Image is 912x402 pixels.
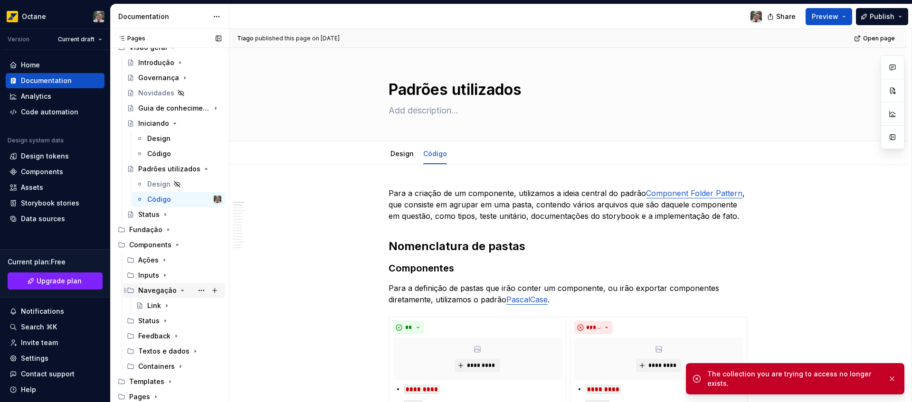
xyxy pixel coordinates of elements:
[123,116,225,131] a: Iniciando
[123,268,225,283] div: Inputs
[776,12,796,21] span: Share
[123,313,225,328] div: Status
[389,262,748,275] h3: Componentes
[6,304,104,319] button: Notifications
[129,392,150,402] div: Pages
[6,164,104,179] a: Components
[6,104,104,120] a: Code automation
[138,88,174,98] div: Novidades
[21,338,58,347] div: Invite team
[114,374,225,389] div: Templates
[21,385,36,394] div: Help
[21,60,40,70] div: Home
[138,286,177,295] div: Navegação
[21,76,72,85] div: Documentation
[390,150,414,158] a: Design
[21,92,51,101] div: Analytics
[6,382,104,397] button: Help
[138,119,169,128] div: Iniciando
[8,257,103,267] div: Current plan : Free
[132,146,225,161] a: Código
[54,33,106,46] button: Current draft
[389,282,748,305] p: Para a definição de pastas que irão conter um componente, ou irão exportar componentes diretament...
[389,239,748,254] h2: Nomenclatura de pastas
[6,89,104,104] a: Analytics
[6,351,104,366] a: Settings
[123,328,225,344] div: Feedback
[132,298,225,313] a: Link
[123,252,225,268] div: Ações
[387,78,746,101] textarea: Padrões utilizados
[6,335,104,350] a: Invite team
[8,36,29,43] div: Version
[114,35,145,42] div: Pages
[123,85,225,101] a: Novidades
[7,11,18,22] img: e8093afa-4b23-4413-bf51-00cde92dbd3f.png
[147,134,171,143] div: Design
[147,179,171,189] div: Design
[138,362,175,371] div: Containers
[129,377,164,386] div: Templates
[6,149,104,164] a: Design tokens
[138,346,190,356] div: Textos e dados
[21,107,78,117] div: Code automation
[138,58,174,67] div: Introdução
[132,131,225,146] a: Design
[93,11,104,22] img: Tiago
[138,331,171,341] div: Feedback
[21,167,63,177] div: Components
[21,322,57,332] div: Search ⌘K
[21,214,65,224] div: Data sources
[37,276,82,286] span: Upgrade plan
[58,36,95,43] span: Current draft
[138,103,210,113] div: Guia de conhecimento
[6,57,104,73] a: Home
[6,211,104,226] a: Data sources
[8,272,103,290] a: Upgrade plan
[21,198,79,208] div: Storybook stories
[646,188,742,198] a: Component Folder Pattern
[114,222,225,237] div: Fundação
[6,366,104,382] button: Contact support
[21,307,64,316] div: Notifications
[123,283,225,298] div: Navegação
[132,192,225,207] a: CódigoTiago
[114,237,225,252] div: Components
[870,12,894,21] span: Publish
[21,151,69,161] div: Design tokens
[389,187,748,222] p: Para a criação de um componente, utilizamos a ideia central do padrão , que consiste em agrupar e...
[237,35,254,42] span: Tiago
[6,73,104,88] a: Documentation
[21,369,75,379] div: Contact support
[8,137,64,144] div: Design system data
[419,143,451,163] div: Código
[123,359,225,374] div: Containers
[123,161,225,177] a: Padrões utilizados
[214,196,221,203] img: Tiago
[123,55,225,70] a: Introdução
[123,70,225,85] a: Governança
[506,295,548,304] a: PascalCase
[6,319,104,335] button: Search ⌘K
[22,12,46,21] div: Octane
[138,271,159,280] div: Inputs
[707,369,880,388] div: The collection you are trying to access no longer exists.
[6,180,104,195] a: Assets
[856,8,908,25] button: Publish
[750,11,762,22] img: Tiago
[138,210,160,219] div: Status
[762,8,802,25] button: Share
[147,195,171,204] div: Código
[6,196,104,211] a: Storybook stories
[123,207,225,222] a: Status
[423,150,447,158] a: Código
[132,177,225,192] a: Design
[123,344,225,359] div: Textos e dados
[118,12,208,21] div: Documentation
[147,301,161,310] div: Link
[21,354,48,363] div: Settings
[2,6,108,27] button: OctaneTiago
[129,240,171,250] div: Components
[255,35,340,42] div: published this page on [DATE]
[129,225,162,234] div: Fundação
